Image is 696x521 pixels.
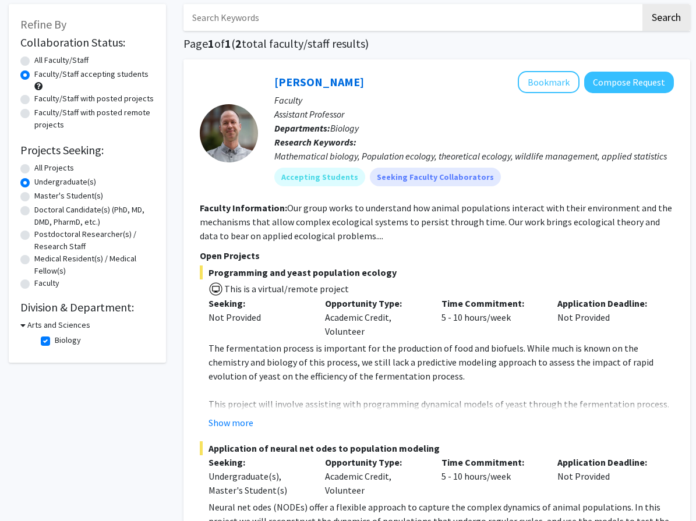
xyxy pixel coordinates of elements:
[183,37,690,51] h1: Page of ( total faculty/staff results)
[549,296,665,338] div: Not Provided
[274,75,364,89] a: [PERSON_NAME]
[209,397,674,439] p: This project will involve assisting with programming dynamical models of yeast through the fermen...
[316,296,433,338] div: Academic Credit, Volunteer
[209,341,674,383] p: The fermentation process is important for the production of food and biofuels. While much is know...
[557,296,656,310] p: Application Deadline:
[209,469,308,497] div: Undergraduate(s), Master's Student(s)
[34,204,154,228] label: Doctoral Candidate(s) (PhD, MD, DMD, PharmD, etc.)
[34,228,154,253] label: Postdoctoral Researcher(s) / Research Staff
[200,202,287,214] b: Faculty Information:
[200,265,674,279] span: Programming and yeast population ecology
[34,68,149,80] label: Faculty/Staff accepting students
[200,441,674,455] span: Application of neural net odes to population modeling
[330,122,359,134] span: Biology
[200,249,674,263] p: Open Projects
[584,72,674,93] button: Compose Request to Jake Ferguson
[235,36,242,51] span: 2
[274,93,674,107] p: Faculty
[34,107,154,131] label: Faculty/Staff with posted remote projects
[9,469,50,512] iframe: Chat
[325,296,424,310] p: Opportunity Type:
[20,17,66,31] span: Refine By
[316,455,433,497] div: Academic Credit, Volunteer
[209,416,253,430] button: Show more
[34,176,96,188] label: Undergraduate(s)
[370,168,501,186] mat-chip: Seeking Faculty Collaborators
[34,277,59,289] label: Faculty
[518,71,580,93] button: Add Jake Ferguson to Bookmarks
[200,202,672,242] fg-read-more: Our group works to understand how animal populations interact with their environment and the mech...
[34,162,74,174] label: All Projects
[55,334,81,346] label: Biology
[274,136,356,148] b: Research Keywords:
[34,54,89,66] label: All Faculty/Staff
[20,300,154,314] h2: Division & Department:
[274,122,330,134] b: Departments:
[433,296,549,338] div: 5 - 10 hours/week
[642,4,690,31] button: Search
[27,319,90,331] h3: Arts and Sciences
[274,107,674,121] p: Assistant Professor
[433,455,549,497] div: 5 - 10 hours/week
[20,143,154,157] h2: Projects Seeking:
[441,455,540,469] p: Time Commitment:
[20,36,154,49] h2: Collaboration Status:
[34,253,154,277] label: Medical Resident(s) / Medical Fellow(s)
[274,149,674,163] div: Mathematical biology, Population ecology, theoretical ecology, wildlife management, applied stati...
[209,455,308,469] p: Seeking:
[441,296,540,310] p: Time Commitment:
[209,296,308,310] p: Seeking:
[34,93,154,105] label: Faculty/Staff with posted projects
[223,283,349,295] span: This is a virtual/remote project
[183,4,641,31] input: Search Keywords
[225,36,231,51] span: 1
[325,455,424,469] p: Opportunity Type:
[208,36,214,51] span: 1
[274,168,365,186] mat-chip: Accepting Students
[34,190,103,202] label: Master's Student(s)
[557,455,656,469] p: Application Deadline:
[209,310,308,324] div: Not Provided
[549,455,665,497] div: Not Provided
